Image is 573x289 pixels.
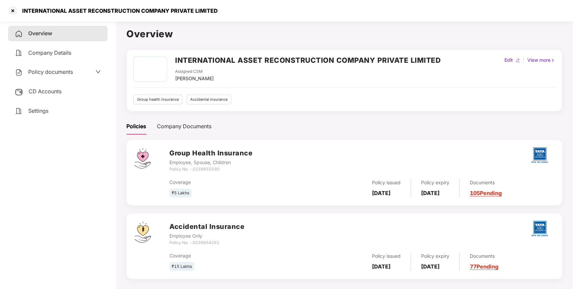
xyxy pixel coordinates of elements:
img: svg+xml;base64,PHN2ZyB4bWxucz0iaHR0cDovL3d3dy53My5vcmcvMjAwMC9zdmciIHdpZHRoPSI0Ny43MTQiIGhlaWdodD... [134,148,151,168]
div: Policy issued [372,252,401,260]
div: ₹5 Lakhs [169,189,192,198]
img: svg+xml;base64,PHN2ZyB4bWxucz0iaHR0cDovL3d3dy53My5vcmcvMjAwMC9zdmciIHdpZHRoPSIyNCIgaGVpZ2h0PSIyNC... [15,68,23,77]
a: 105 Pending [470,190,502,196]
i: 0239854261 [192,240,219,245]
img: svg+xml;base64,PHN2ZyB3aWR0aD0iMjUiIGhlaWdodD0iMjQiIHZpZXdCb3g9IjAgMCAyNSAyNCIgZmlsbD0ibm9uZSIgeG... [15,88,23,96]
a: 77 Pending [470,263,498,270]
div: Policies [126,122,146,131]
span: down [95,69,101,75]
img: svg+xml;base64,PHN2ZyB4bWxucz0iaHR0cDovL3d3dy53My5vcmcvMjAwMC9zdmciIHdpZHRoPSIyNCIgaGVpZ2h0PSIyNC... [15,49,23,57]
span: Settings [28,107,48,114]
b: [DATE] [421,190,440,196]
b: [DATE] [372,263,391,270]
div: Policy expiry [421,252,449,260]
div: [PERSON_NAME] [175,75,214,82]
img: svg+xml;base64,PHN2ZyB4bWxucz0iaHR0cDovL3d3dy53My5vcmcvMjAwMC9zdmciIHdpZHRoPSI0OS4zMjEiIGhlaWdodD... [134,222,151,243]
div: Assigned CSM [175,68,214,75]
div: Documents [470,179,502,186]
div: Group health insurance [133,95,182,104]
img: tatag.png [528,217,551,240]
b: [DATE] [372,190,391,196]
div: Coverage [169,252,298,259]
img: editIcon [516,58,520,63]
div: Coverage [169,179,298,186]
div: Policy No. - [169,240,244,246]
div: Policy No. - [169,166,252,173]
h3: Accidental Insurance [169,222,244,232]
div: Employee, Spouse, Children [169,159,252,166]
div: Company Documents [157,122,211,131]
span: Company Details [28,49,71,56]
span: Policy documents [28,68,73,75]
div: View more [526,56,557,64]
div: Documents [470,252,498,260]
div: | [522,56,526,64]
img: rightIcon [550,58,555,63]
div: Policy expiry [421,179,449,186]
div: Employee Only [169,232,244,240]
div: Edit [503,56,514,64]
b: [DATE] [421,263,440,270]
div: Policy issued [372,179,401,186]
img: svg+xml;base64,PHN2ZyB4bWxucz0iaHR0cDovL3d3dy53My5vcmcvMjAwMC9zdmciIHdpZHRoPSIyNCIgaGVpZ2h0PSIyNC... [15,30,23,38]
span: Overview [28,30,52,37]
img: tatag.png [528,143,551,167]
div: Accidental insurance [187,95,231,104]
div: ₹15 Lakhs [169,262,194,271]
h3: Group Health Insurance [169,148,252,158]
div: INTERNATIONAL ASSET RECONSTRUCTION COMPANY PRIVATE LIMITED [18,7,218,14]
i: 0239855590 [192,166,219,172]
img: svg+xml;base64,PHN2ZyB4bWxucz0iaHR0cDovL3d3dy53My5vcmcvMjAwMC9zdmciIHdpZHRoPSIyNCIgaGVpZ2h0PSIyNC... [15,107,23,115]
h1: Overview [126,27,562,41]
span: CD Accounts [29,88,62,95]
h2: INTERNATIONAL ASSET RECONSTRUCTION COMPANY PRIVATE LIMITED [175,55,441,66]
